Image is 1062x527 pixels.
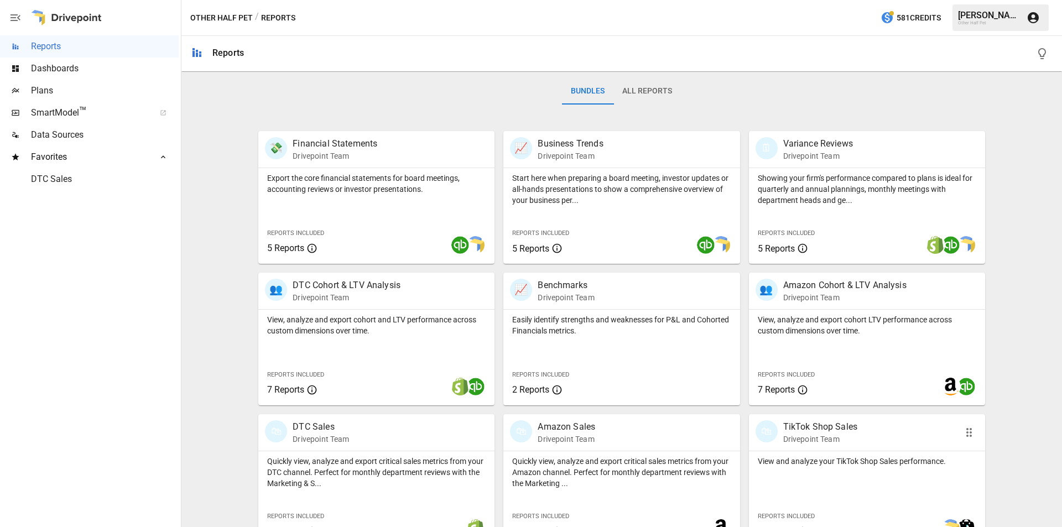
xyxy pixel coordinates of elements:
[942,236,960,254] img: quickbooks
[942,378,960,395] img: amazon
[756,137,778,159] div: 🗓
[512,456,731,489] p: Quickly view, analyze and export critical sales metrics from your Amazon channel. Perfect for mon...
[783,137,853,150] p: Variance Reviews
[467,378,485,395] img: quickbooks
[957,378,975,395] img: quickbooks
[293,137,377,150] p: Financial Statements
[512,173,731,206] p: Start here when preparing a board meeting, investor updates or all-hands presentations to show a ...
[758,173,976,206] p: Showing your firm's performance compared to plans is ideal for quarterly and annual plannings, mo...
[758,229,815,237] span: Reports Included
[510,420,532,442] div: 🛍
[267,513,324,520] span: Reports Included
[758,314,976,336] p: View, analyze and export cohort LTV performance across custom dimensions over time.
[758,371,815,378] span: Reports Included
[293,279,400,292] p: DTC Cohort & LTV Analysis
[538,420,595,434] p: Amazon Sales
[538,150,603,161] p: Drivepoint Team
[562,78,613,105] button: Bundles
[758,243,795,254] span: 5 Reports
[451,378,469,395] img: shopify
[756,420,778,442] div: 🛍
[697,236,715,254] img: quickbooks
[265,279,287,301] div: 👥
[512,384,549,395] span: 2 Reports
[467,236,485,254] img: smart model
[31,128,179,142] span: Data Sources
[958,10,1020,20] div: [PERSON_NAME]
[190,11,253,25] button: Other Half Pet
[31,84,179,97] span: Plans
[293,292,400,303] p: Drivepoint Team
[783,420,858,434] p: TikTok Shop Sales
[31,150,148,164] span: Favorites
[758,384,795,395] span: 7 Reports
[510,279,532,301] div: 📈
[712,236,730,254] img: smart model
[267,371,324,378] span: Reports Included
[31,106,148,119] span: SmartModel
[267,456,486,489] p: Quickly view, analyze and export critical sales metrics from your DTC channel. Perfect for monthl...
[293,420,349,434] p: DTC Sales
[538,292,594,303] p: Drivepoint Team
[783,279,907,292] p: Amazon Cohort & LTV Analysis
[267,384,304,395] span: 7 Reports
[957,236,975,254] img: smart model
[267,229,324,237] span: Reports Included
[255,11,259,25] div: /
[783,434,858,445] p: Drivepoint Team
[451,236,469,254] img: quickbooks
[212,48,244,58] div: Reports
[538,434,595,445] p: Drivepoint Team
[538,279,594,292] p: Benchmarks
[538,137,603,150] p: Business Trends
[293,150,377,161] p: Drivepoint Team
[267,243,304,253] span: 5 Reports
[293,434,349,445] p: Drivepoint Team
[512,314,731,336] p: Easily identify strengths and weaknesses for P&L and Cohorted Financials metrics.
[267,173,486,195] p: Export the core financial statements for board meetings, accounting reviews or investor presentat...
[512,513,569,520] span: Reports Included
[265,137,287,159] div: 💸
[613,78,681,105] button: All Reports
[783,292,907,303] p: Drivepoint Team
[510,137,532,159] div: 📈
[79,105,87,118] span: ™
[512,371,569,378] span: Reports Included
[758,513,815,520] span: Reports Included
[31,173,179,186] span: DTC Sales
[758,456,976,467] p: View and analyze your TikTok Shop Sales performance.
[265,420,287,442] div: 🛍
[31,62,179,75] span: Dashboards
[897,11,941,25] span: 581 Credits
[512,229,569,237] span: Reports Included
[876,8,945,28] button: 581Credits
[958,20,1020,25] div: Other Half Pet
[267,314,486,336] p: View, analyze and export cohort and LTV performance across custom dimensions over time.
[926,236,944,254] img: shopify
[512,243,549,254] span: 5 Reports
[756,279,778,301] div: 👥
[783,150,853,161] p: Drivepoint Team
[31,40,179,53] span: Reports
